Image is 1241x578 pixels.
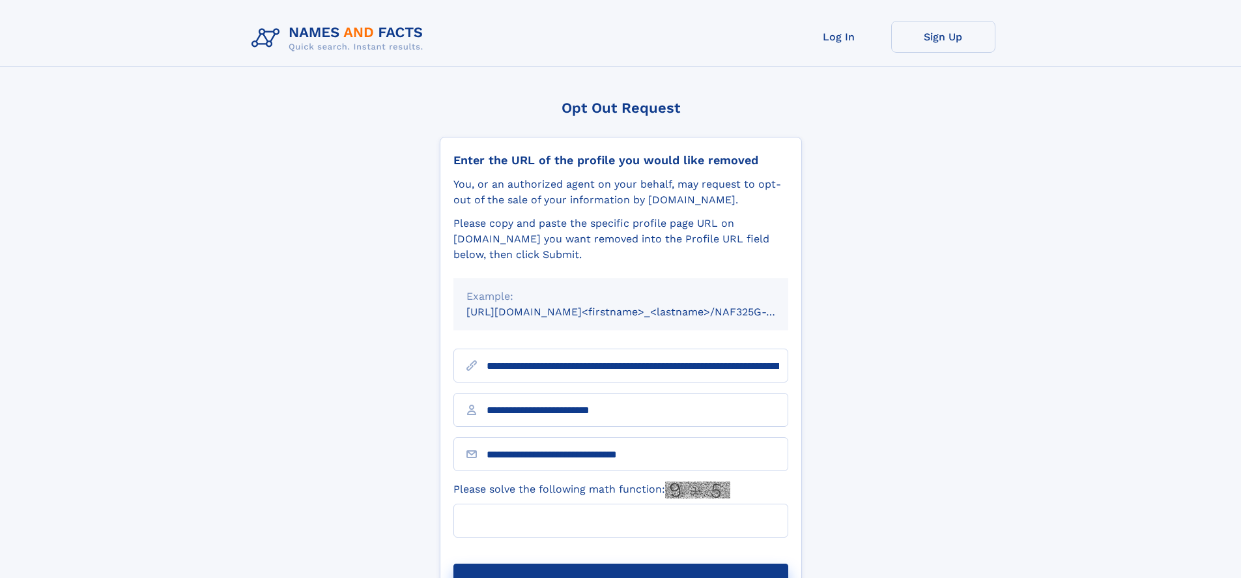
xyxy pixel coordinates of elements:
div: Please copy and paste the specific profile page URL on [DOMAIN_NAME] you want removed into the Pr... [453,216,788,263]
img: Logo Names and Facts [246,21,434,56]
a: Log In [787,21,891,53]
div: Example: [466,289,775,304]
small: [URL][DOMAIN_NAME]<firstname>_<lastname>/NAF325G-xxxxxxxx [466,306,813,318]
div: You, or an authorized agent on your behalf, may request to opt-out of the sale of your informatio... [453,177,788,208]
a: Sign Up [891,21,995,53]
label: Please solve the following math function: [453,482,730,499]
div: Opt Out Request [440,100,802,116]
div: Enter the URL of the profile you would like removed [453,153,788,167]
